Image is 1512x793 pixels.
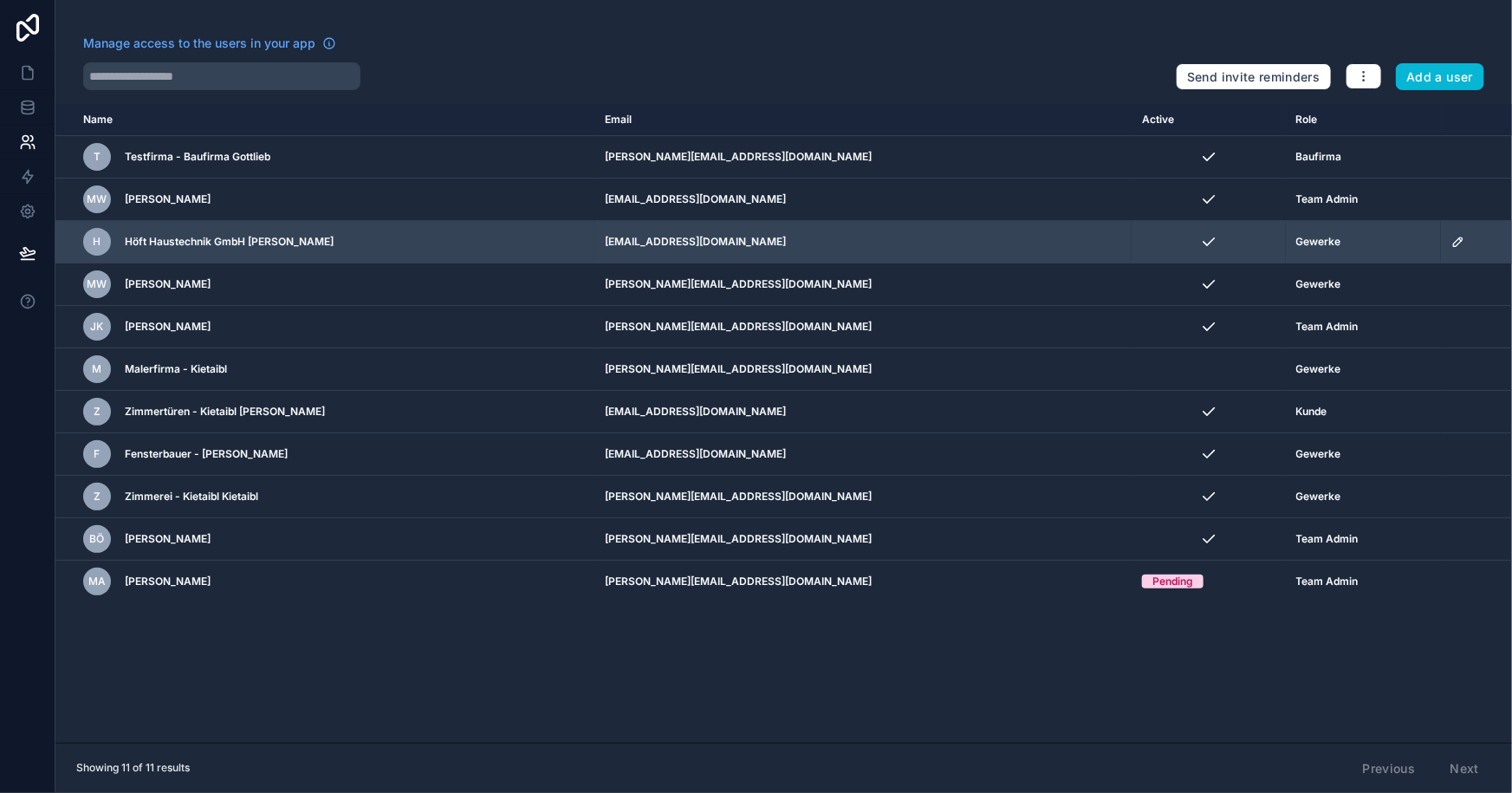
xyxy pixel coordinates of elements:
[88,277,107,291] span: MW
[1296,405,1327,419] span: Kunde
[1152,575,1193,588] div: Pending
[1296,490,1341,504] span: Gewerke
[1296,532,1359,546] span: Team Admin
[88,575,106,588] span: MA
[1296,447,1341,461] span: Gewerke
[1396,63,1485,91] button: Add a user
[125,575,211,588] span: [PERSON_NAME]
[1176,63,1331,91] button: Send invite reminders
[1296,150,1342,164] span: Baufirma
[1296,277,1341,291] span: Gewerke
[594,391,1132,433] td: [EMAIL_ADDRESS][DOMAIN_NAME]
[1132,104,1285,136] th: Active
[91,320,104,334] span: JK
[594,306,1132,348] td: [PERSON_NAME][EMAIL_ADDRESS][DOMAIN_NAME]
[594,104,1132,136] th: Email
[1296,320,1359,334] span: Team Admin
[55,104,594,136] th: Name
[125,362,227,376] span: Malerfirma - Kietaibl
[594,518,1132,561] td: [PERSON_NAME][EMAIL_ADDRESS][DOMAIN_NAME]
[1296,575,1359,588] span: Team Admin
[94,235,101,249] span: H
[125,277,211,291] span: [PERSON_NAME]
[90,532,105,546] span: BÖ
[1296,362,1341,376] span: Gewerke
[594,263,1132,306] td: [PERSON_NAME][EMAIL_ADDRESS][DOMAIN_NAME]
[125,320,211,334] span: [PERSON_NAME]
[94,150,101,164] span: T
[125,490,258,504] span: Zimmerei - Kietaibl Kietaibl
[594,433,1132,476] td: [EMAIL_ADDRESS][DOMAIN_NAME]
[594,561,1132,603] td: [PERSON_NAME][EMAIL_ADDRESS][DOMAIN_NAME]
[125,150,270,164] span: Testfirma - Baufirma Gottlieb
[125,532,211,546] span: [PERSON_NAME]
[125,405,325,419] span: Zimmertüren - Kietaibl [PERSON_NAME]
[594,179,1132,221] td: [EMAIL_ADDRESS][DOMAIN_NAME]
[125,447,288,461] span: Fensterbauer - [PERSON_NAME]
[88,192,107,206] span: MW
[83,35,336,52] a: Manage access to the users in your app
[125,192,211,206] span: [PERSON_NAME]
[94,405,101,419] span: Z
[94,490,101,504] span: Z
[94,447,101,461] span: F
[55,104,1512,743] div: scrollable content
[1286,104,1441,136] th: Role
[1296,235,1341,249] span: Gewerke
[1296,192,1359,206] span: Team Admin
[594,348,1132,391] td: [PERSON_NAME][EMAIL_ADDRESS][DOMAIN_NAME]
[83,35,315,52] span: Manage access to the users in your app
[594,476,1132,518] td: [PERSON_NAME][EMAIL_ADDRESS][DOMAIN_NAME]
[125,235,334,249] span: Höft Haustechnik GmbH [PERSON_NAME]
[76,761,190,775] span: Showing 11 of 11 results
[594,221,1132,263] td: [EMAIL_ADDRESS][DOMAIN_NAME]
[594,136,1132,179] td: [PERSON_NAME][EMAIL_ADDRESS][DOMAIN_NAME]
[93,362,102,376] span: M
